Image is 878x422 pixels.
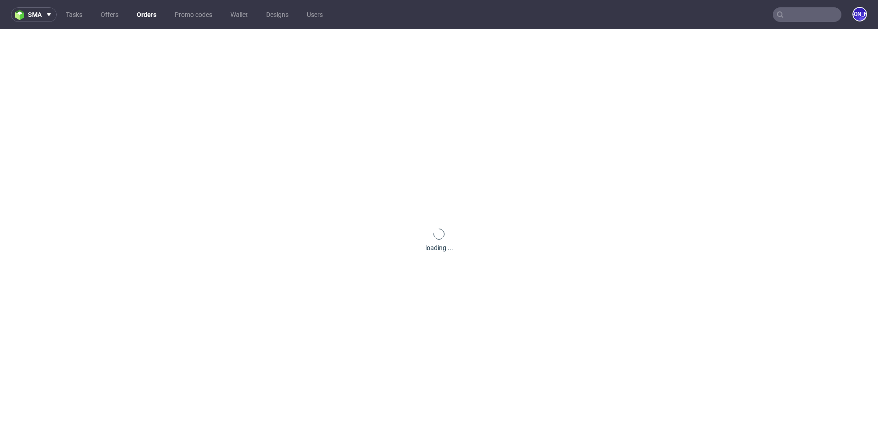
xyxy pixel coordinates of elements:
a: Tasks [60,7,88,22]
button: sma [11,7,57,22]
a: Wallet [225,7,253,22]
a: Promo codes [169,7,218,22]
figcaption: [PERSON_NAME] [853,8,866,21]
img: logo [15,10,28,20]
a: Designs [261,7,294,22]
a: Orders [131,7,162,22]
div: loading ... [425,243,453,252]
a: Offers [95,7,124,22]
a: Users [301,7,328,22]
span: sma [28,11,42,18]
